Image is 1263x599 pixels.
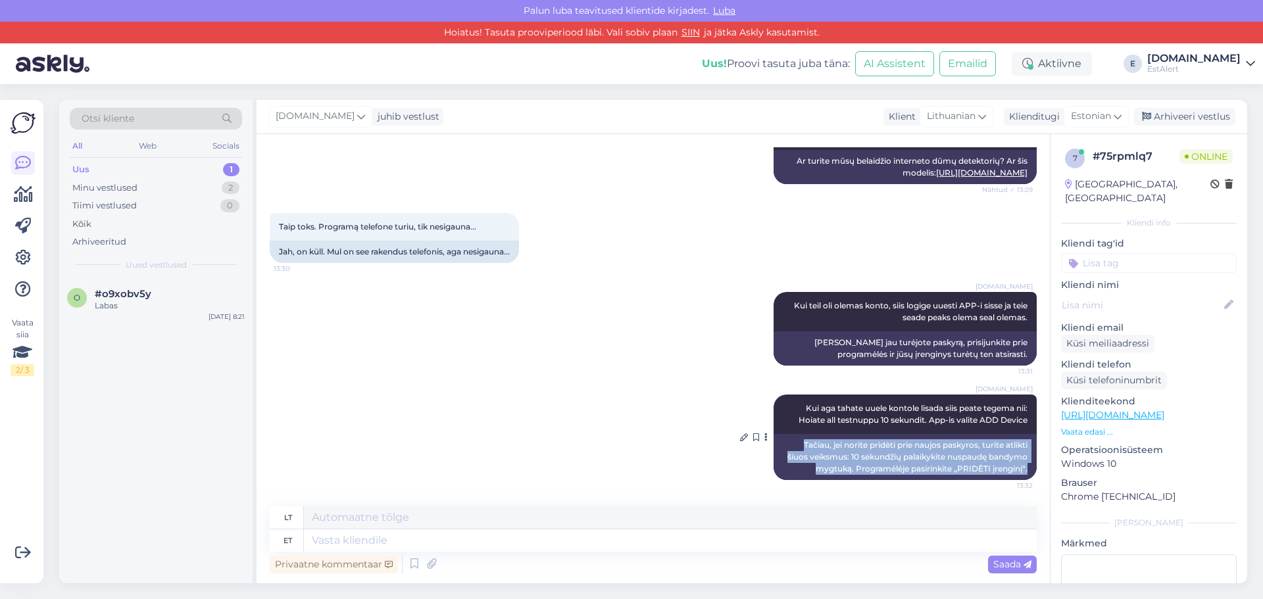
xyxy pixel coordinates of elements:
[1061,426,1237,438] p: Vaata edasi ...
[774,150,1037,184] div: Ar turite mūsų belaidžio interneto dūmų detektorių? Ar šis modelis:
[709,5,739,16] span: Luba
[1061,517,1237,529] div: [PERSON_NAME]
[284,506,292,529] div: lt
[72,218,91,231] div: Kõik
[1061,476,1237,490] p: Brauser
[1093,149,1179,164] div: # 75rpmlq7
[799,403,1029,425] span: Kui aga tahate uuele kontole lisada siis peate tegema nii: Hoiate all testnuppu 10 sekundit. App-...
[72,181,137,195] div: Minu vestlused
[1061,537,1237,550] p: Märkmed
[284,529,292,552] div: et
[855,51,934,76] button: AI Assistent
[95,300,245,312] div: Labas
[274,264,323,274] span: 13:30
[72,235,126,249] div: Arhiveeritud
[939,51,996,76] button: Emailid
[936,168,1028,178] a: [URL][DOMAIN_NAME]
[11,110,36,135] img: Askly Logo
[678,26,704,38] a: SIIN
[1062,298,1222,312] input: Lisa nimi
[210,137,242,155] div: Socials
[95,288,151,300] span: #o9xobv5y
[276,109,355,124] span: [DOMAIN_NAME]
[976,281,1033,291] span: [DOMAIN_NAME]
[372,110,439,124] div: juhib vestlust
[223,163,239,176] div: 1
[993,558,1031,570] span: Saada
[126,259,187,271] span: Uued vestlused
[976,384,1033,394] span: [DOMAIN_NAME]
[220,199,239,212] div: 0
[1004,110,1060,124] div: Klienditugi
[1147,53,1255,74] a: [DOMAIN_NAME]EstAlert
[1071,109,1111,124] span: Estonian
[774,331,1037,366] div: [PERSON_NAME] jau turėjote paskyrą, prisijunkite prie programėlės ir jūsų įrenginys turėtų ten at...
[774,434,1037,480] div: Tačiau, jei norite pridėti prie naujos paskyros, turite atlikti šiuos veiksmus: 10 sekundžių pala...
[1061,217,1237,229] div: Kliendi info
[74,293,80,302] span: o
[1061,253,1237,273] input: Lisa tag
[1124,55,1142,73] div: E
[72,199,137,212] div: Tiimi vestlused
[11,364,34,376] div: 2 / 3
[982,185,1033,195] span: Nähtud ✓ 13:29
[222,181,239,195] div: 2
[1179,149,1233,164] span: Online
[794,300,1029,322] span: Kui teil oli olemas konto, siis logige uuesti APP-i sisse ja teie seade peaks olema seal olemas.
[1061,395,1237,408] p: Klienditeekond
[702,57,727,70] b: Uus!
[1061,443,1237,457] p: Operatsioonisüsteem
[1061,457,1237,471] p: Windows 10
[1061,321,1237,335] p: Kliendi email
[1147,64,1241,74] div: EstAlert
[1061,237,1237,251] p: Kliendi tag'id
[1061,335,1154,352] div: Küsi meiliaadressi
[270,241,519,263] div: Jah, on küll. Mul on see rakendus telefonis, aga nesigauna...
[1012,52,1092,76] div: Aktiivne
[983,366,1033,376] span: 13:31
[72,163,89,176] div: Uus
[82,112,134,126] span: Otsi kliente
[1073,153,1077,163] span: 7
[1065,178,1210,205] div: [GEOGRAPHIC_DATA], [GEOGRAPHIC_DATA]
[1061,358,1237,371] p: Kliendi telefon
[136,137,159,155] div: Web
[11,317,34,376] div: Vaata siia
[1061,278,1237,292] p: Kliendi nimi
[279,222,476,231] span: Taip toks. Programą telefone turiu, tik nesigauna...
[983,481,1033,491] span: 13:32
[1134,108,1235,126] div: Arhiveeri vestlus
[702,56,850,72] div: Proovi tasuta juba täna:
[70,137,85,155] div: All
[1061,490,1237,504] p: Chrome [TECHNICAL_ID]
[1061,371,1167,389] div: Küsi telefoninumbrit
[883,110,916,124] div: Klient
[209,312,245,322] div: [DATE] 8:21
[1147,53,1241,64] div: [DOMAIN_NAME]
[927,109,976,124] span: Lithuanian
[270,556,398,573] div: Privaatne kommentaar
[1061,409,1164,421] a: [URL][DOMAIN_NAME]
